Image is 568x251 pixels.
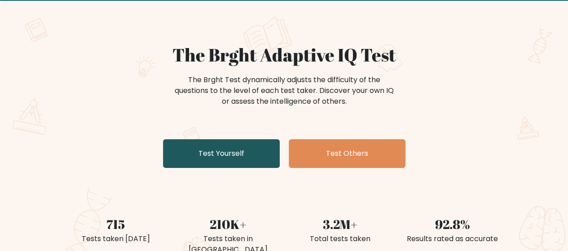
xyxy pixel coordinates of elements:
h1: The Brght Adaptive IQ Test [65,44,503,66]
div: 92.8% [402,215,503,233]
a: Test Others [289,139,405,168]
div: 3.2M+ [290,215,391,233]
div: The Brght Test dynamically adjusts the difficulty of the questions to the level of each test take... [172,75,396,107]
div: Results rated as accurate [402,233,503,244]
div: Total tests taken [290,233,391,244]
div: 715 [65,215,167,233]
a: Test Yourself [163,139,280,168]
div: 210K+ [177,215,279,233]
div: Tests taken [DATE] [65,233,167,244]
